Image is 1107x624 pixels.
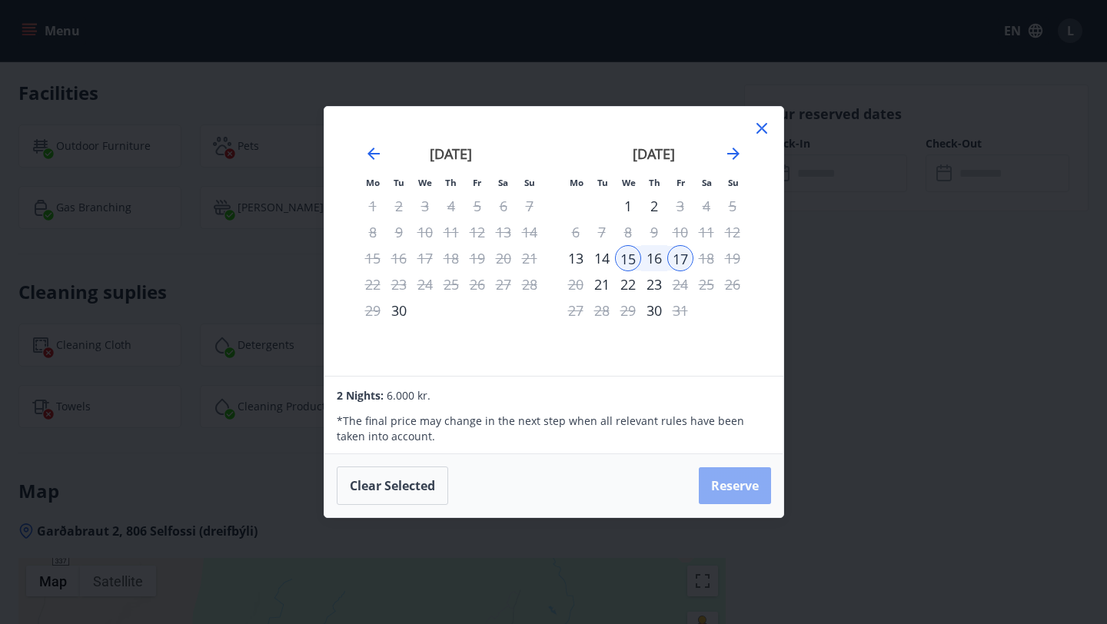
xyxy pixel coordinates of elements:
[563,297,589,324] td: Not available. Monday, October 27, 2025
[667,245,693,271] div: Only check out available
[615,271,641,297] td: Choose Wednesday, October 22, 2025 as your check-in date. It’s available.
[360,271,386,297] td: Not available. Monday, September 22, 2025
[412,271,438,297] td: Not available. Wednesday, September 24, 2025
[360,219,386,245] td: Not available. Monday, September 8, 2025
[563,271,589,297] td: Not available. Monday, October 20, 2025
[386,193,412,219] td: Not available. Tuesday, September 2, 2025
[641,297,667,324] td: Choose Thursday, October 30, 2025 as your check-in date. It’s available.
[337,413,770,444] p: * The final price may change in the next step when all relevant rules have been taken into account.
[667,271,693,297] div: Only check out available
[364,144,383,163] div: Move backward to switch to the previous month.
[633,144,675,163] strong: [DATE]
[517,219,543,245] td: Not available. Sunday, September 14, 2025
[563,245,589,271] div: Only check in available
[343,125,765,357] div: Calendar
[464,271,490,297] td: Not available. Friday, September 26, 2025
[693,193,720,219] td: Not available. Saturday, October 4, 2025
[615,193,641,219] td: Choose Wednesday, October 1, 2025 as your check-in date. It’s available.
[720,219,746,245] td: Not available. Sunday, October 12, 2025
[563,219,589,245] td: Not available. Monday, October 6, 2025
[641,245,667,271] td: Selected. Thursday, October 16, 2025
[641,193,667,219] div: 2
[702,177,712,188] small: Sa
[589,245,615,271] td: Choose Tuesday, October 14, 2025 as your check-in date. It’s available.
[517,245,543,271] td: Not available. Sunday, September 21, 2025
[517,271,543,297] td: Not available. Sunday, September 28, 2025
[337,466,448,505] button: Clear selected
[517,193,543,219] td: Not available. Sunday, September 7, 2025
[360,297,386,324] td: Not available. Monday, September 29, 2025
[667,193,693,219] td: Choose Friday, October 3, 2025 as your check-in date. It’s available.
[720,193,746,219] td: Not available. Sunday, October 5, 2025
[641,193,667,219] td: Choose Thursday, October 2, 2025 as your check-in date. It’s available.
[693,219,720,245] td: Not available. Saturday, October 11, 2025
[464,219,490,245] td: Not available. Friday, September 12, 2025
[464,193,490,219] td: Not available. Friday, September 5, 2025
[615,245,641,271] div: 15
[386,297,412,324] div: Only check in available
[386,219,412,245] td: Not available. Tuesday, September 9, 2025
[597,177,608,188] small: Tu
[667,271,693,297] td: Choose Friday, October 24, 2025 as your check-in date. It’s available.
[360,245,386,271] td: Not available. Monday, September 15, 2025
[386,245,412,271] td: Not available. Tuesday, September 16, 2025
[498,177,508,188] small: Sa
[412,219,438,245] td: Not available. Wednesday, September 10, 2025
[418,177,432,188] small: We
[473,177,481,188] small: Fr
[563,245,589,271] td: Choose Monday, October 13, 2025 as your check-in date. It’s available.
[724,144,743,163] div: Move forward to switch to the next month.
[430,144,472,163] strong: [DATE]
[667,297,693,324] div: Only check out available
[728,177,739,188] small: Su
[438,219,464,245] td: Not available. Thursday, September 11, 2025
[412,193,438,219] td: Not available. Wednesday, September 3, 2025
[720,245,746,271] td: Not available. Sunday, October 19, 2025
[394,177,404,188] small: Tu
[589,271,615,297] td: Choose Tuesday, October 21, 2025 as your check-in date. It’s available.
[615,245,641,271] td: Selected as start date. Wednesday, October 15, 2025
[699,467,771,504] button: Reserve
[524,177,535,188] small: Su
[464,245,490,271] td: Not available. Friday, September 19, 2025
[360,193,386,219] td: Not available. Monday, September 1, 2025
[438,245,464,271] td: Not available. Thursday, September 18, 2025
[667,245,693,271] td: Selected as end date. Friday, October 17, 2025
[589,245,615,271] div: 14
[615,219,641,245] td: Not available. Wednesday, October 8, 2025
[589,271,615,297] div: Only check in available
[615,193,641,219] div: 1
[366,177,380,188] small: Mo
[438,193,464,219] td: Not available. Thursday, September 4, 2025
[667,219,693,245] td: Not available. Friday, October 10, 2025
[589,297,615,324] td: Not available. Tuesday, October 28, 2025
[589,219,615,245] td: Not available. Tuesday, October 7, 2025
[386,271,412,297] td: Not available. Tuesday, September 23, 2025
[641,219,667,245] td: Not available. Thursday, October 9, 2025
[693,245,720,271] td: Not available. Saturday, October 18, 2025
[438,271,464,297] td: Not available. Thursday, September 25, 2025
[570,177,583,188] small: Mo
[490,193,517,219] td: Not available. Saturday, September 6, 2025
[615,271,641,297] div: 22
[667,193,693,219] div: Only check out available
[641,271,667,297] td: Choose Thursday, October 23, 2025 as your check-in date. It’s available.
[490,271,517,297] td: Not available. Saturday, September 27, 2025
[622,177,636,188] small: We
[387,388,430,403] span: 6.000 kr.
[667,297,693,324] td: Choose Friday, October 31, 2025 as your check-in date. It’s available.
[445,177,457,188] small: Th
[720,271,746,297] td: Not available. Sunday, October 26, 2025
[615,297,641,324] td: Not available. Wednesday, October 29, 2025
[412,245,438,271] td: Not available. Wednesday, September 17, 2025
[676,177,685,188] small: Fr
[641,271,667,297] div: 23
[386,297,412,324] td: Choose Tuesday, September 30, 2025 as your check-in date. It’s available.
[641,245,667,271] div: 16
[693,271,720,297] td: Not available. Saturday, October 25, 2025
[649,177,660,188] small: Th
[337,388,384,403] span: 2 Nights:
[490,245,517,271] td: Not available. Saturday, September 20, 2025
[490,219,517,245] td: Not available. Saturday, September 13, 2025
[641,297,667,324] div: Only check in available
